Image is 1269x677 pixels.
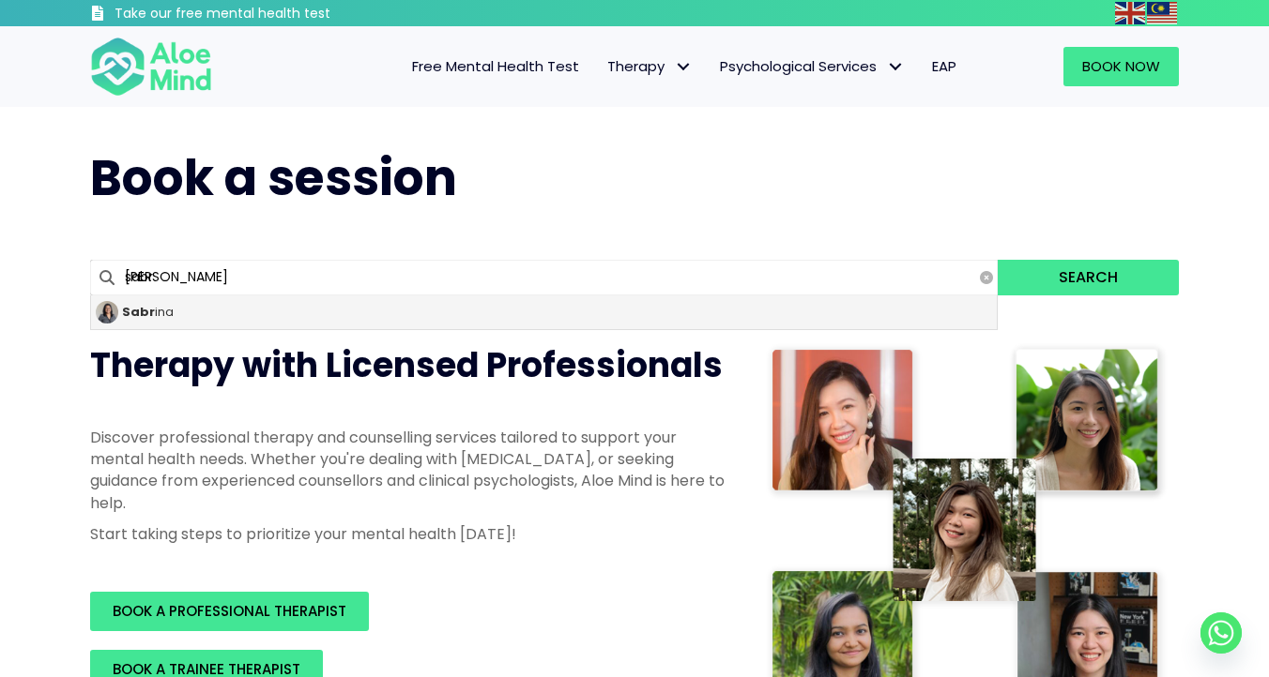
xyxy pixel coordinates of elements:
a: English [1115,2,1147,23]
a: EAP [918,47,971,86]
img: en [1115,2,1145,24]
a: Malay [1147,2,1179,23]
span: Psychological Services [720,56,904,76]
img: ms [1147,2,1177,24]
a: Whatsapp [1200,612,1242,654]
span: Therapy with Licensed Professionals [90,341,723,389]
a: Book Now [1063,47,1179,86]
a: Take our free mental health test [90,5,431,26]
span: Free Mental Health Test [412,56,579,76]
span: Psychological Services: submenu [881,53,909,81]
button: Search [998,260,1179,295]
p: Discover professional therapy and counselling services tailored to support your mental health nee... [90,427,728,514]
span: Therapy [607,56,692,76]
span: Book a session [90,143,457,212]
span: Book Now [1082,56,1160,76]
span: Therapy: submenu [669,53,696,81]
strong: Sabr [122,303,155,321]
span: ina [122,303,174,321]
nav: Menu [237,47,971,86]
img: Aloe mind Logo [90,36,212,98]
p: Start taking steps to prioritize your mental health [DATE]! [90,523,728,545]
a: Free Mental Health Test [398,47,593,86]
img: Sabrina-32x32.png [96,301,118,323]
input: Search for... [90,260,998,295]
h3: Take our free mental health test [115,5,431,23]
span: BOOK A PROFESSIONAL THERAPIST [113,601,346,621]
span: EAP [932,56,956,76]
a: Psychological ServicesPsychological Services: submenu [706,47,918,86]
a: BOOK A PROFESSIONAL THERAPIST [90,592,369,631]
a: TherapyTherapy: submenu [593,47,706,86]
